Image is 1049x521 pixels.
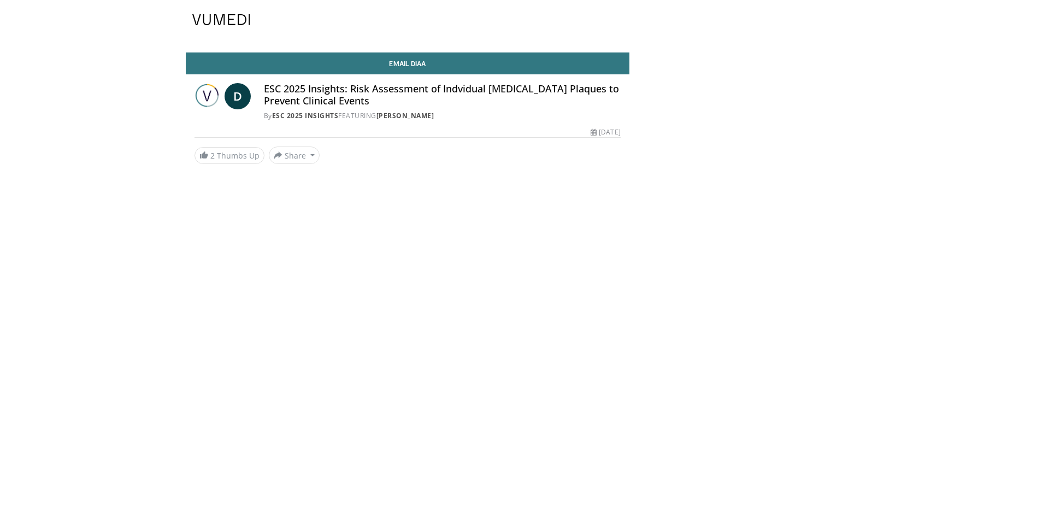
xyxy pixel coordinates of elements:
a: 2 Thumbs Up [195,147,264,164]
a: D [225,83,251,109]
img: VuMedi Logo [192,14,250,25]
div: By FEATURING [264,111,621,121]
img: ESC 2025 Insights [195,83,220,109]
div: [DATE] [591,127,620,137]
a: ESC 2025 Insights [272,111,339,120]
h4: ESC 2025 Insights: Risk Assessment of Indvidual [MEDICAL_DATA] Plaques to Prevent Clinical Events [264,83,621,107]
button: Share [269,147,320,164]
span: 2 [210,150,215,161]
a: [PERSON_NAME] [376,111,434,120]
a: Email Diaa [186,52,629,74]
